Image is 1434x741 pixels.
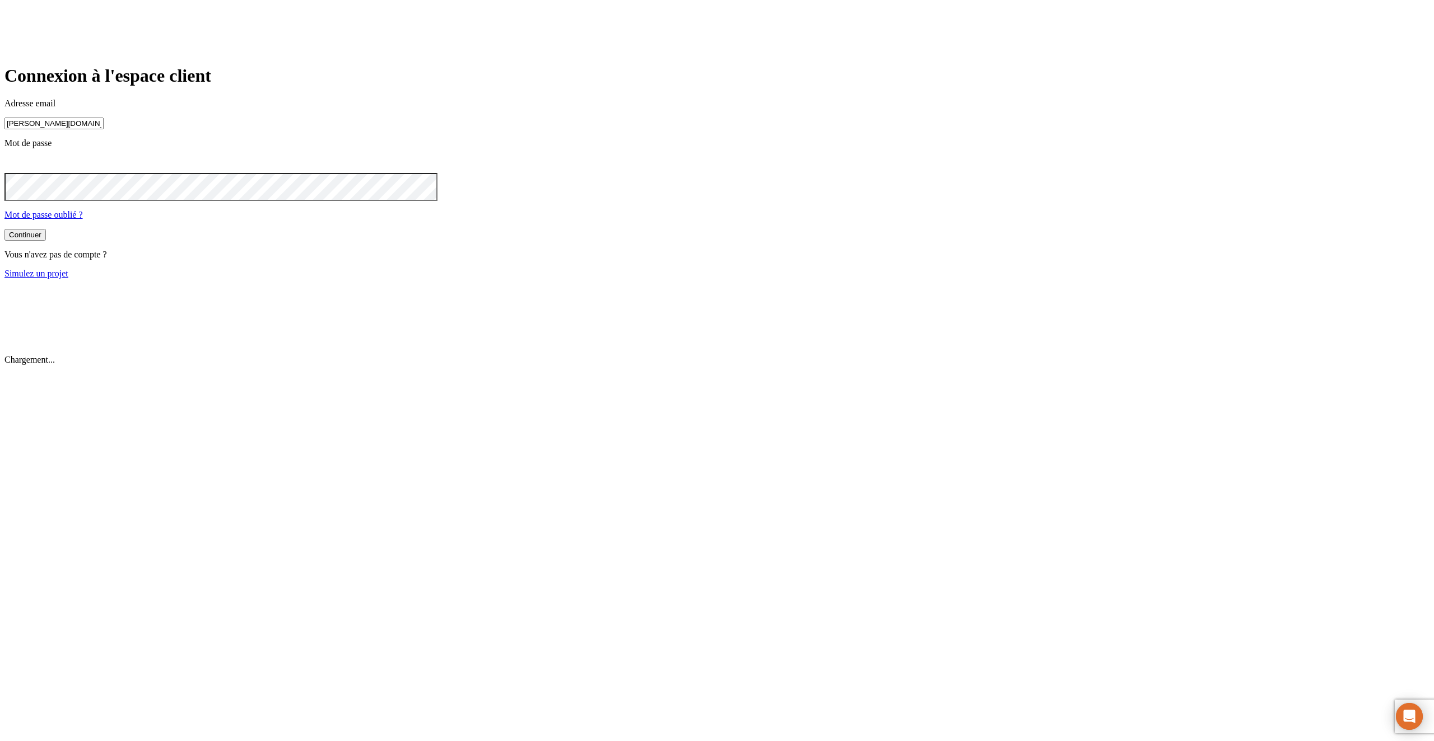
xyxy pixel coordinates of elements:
[4,355,1430,365] p: Chargement...
[4,269,68,278] a: Simulez un projet
[1396,703,1423,730] div: Ouvrir le Messenger Intercom
[9,231,41,239] div: Continuer
[4,250,1430,260] p: Vous n'avez pas de compte ?
[4,210,83,219] a: Mot de passe oublié ?
[4,99,1430,109] p: Adresse email
[4,65,1430,86] h1: Connexion à l'espace client
[4,138,1430,148] p: Mot de passe
[4,229,46,241] button: Continuer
